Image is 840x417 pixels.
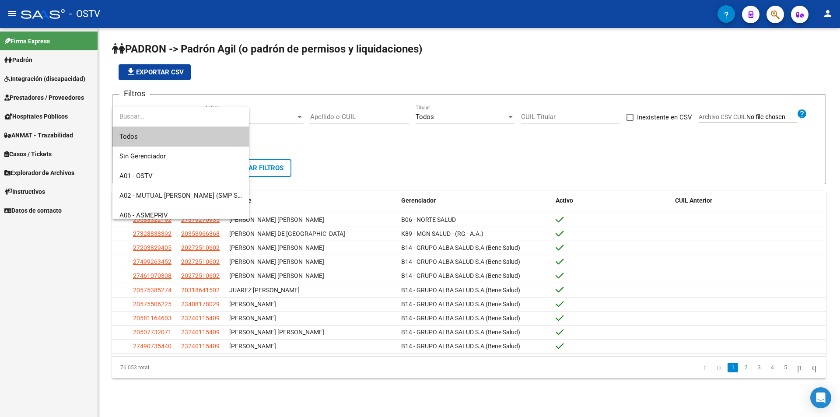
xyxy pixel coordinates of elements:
input: dropdown search [112,107,249,126]
span: A02 - MUTUAL [PERSON_NAME] (SMP Salud) [119,192,252,200]
div: Open Intercom Messenger [810,387,831,408]
span: A06 - ASMEPRIV [119,211,168,219]
span: A01 - OSTV [119,172,153,180]
span: Sin Gerenciador [119,152,166,160]
span: Todos [119,127,242,147]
